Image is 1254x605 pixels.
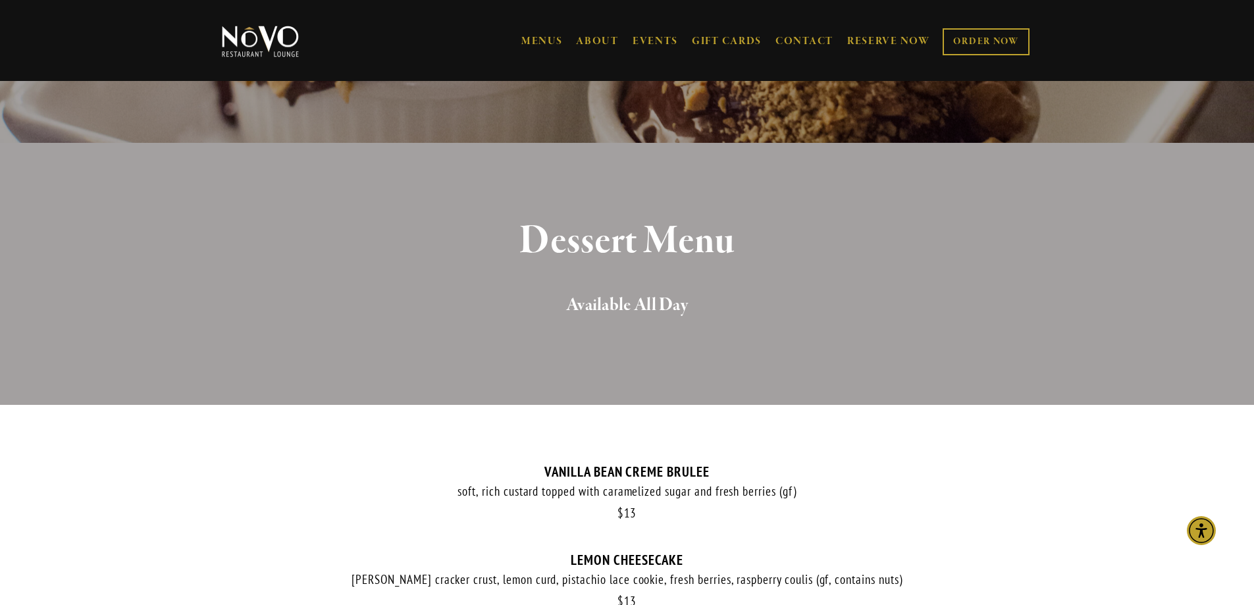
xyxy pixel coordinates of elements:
a: ORDER NOW [943,28,1029,55]
div: VANILLA BEAN CREME BRULEE [219,463,1035,480]
a: CONTACT [775,29,833,54]
h2: Available All Day [244,292,1011,319]
div: LEMON CHEESECAKE [219,552,1035,568]
h1: Dessert Menu [244,220,1011,263]
div: 13 [219,506,1035,521]
a: RESERVE NOW [847,29,930,54]
span: $ [617,505,624,521]
a: ABOUT [576,35,619,48]
div: [PERSON_NAME] cracker crust, lemon curd, pistachio lace cookie, fresh berries, raspberry coulis (... [219,571,1035,588]
img: Novo Restaurant &amp; Lounge [219,25,301,58]
a: EVENTS [633,35,678,48]
a: GIFT CARDS [692,29,762,54]
a: MENUS [521,35,563,48]
div: Accessibility Menu [1187,516,1216,545]
div: soft, rich custard topped with caramelized sugar and fresh berries (gf) [219,483,1035,500]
